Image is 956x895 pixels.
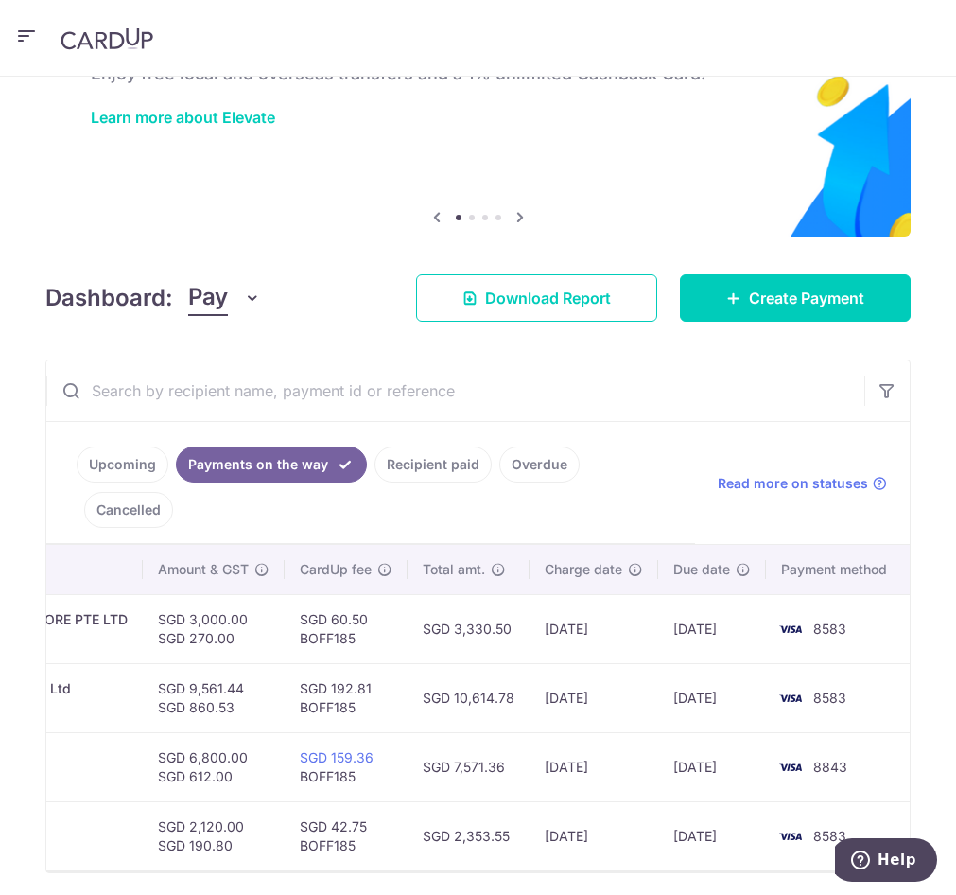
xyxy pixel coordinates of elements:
[408,594,530,663] td: SGD 3,330.50
[658,732,766,801] td: [DATE]
[77,447,168,483] a: Upcoming
[176,447,367,483] a: Payments on the way
[772,756,809,779] img: Bank Card
[485,287,611,309] span: Download Report
[91,108,275,127] a: Learn more about Elevate
[530,732,658,801] td: [DATE]
[61,27,153,50] img: CardUp
[813,621,846,637] span: 8583
[813,759,847,775] span: 8843
[658,594,766,663] td: [DATE]
[718,474,868,493] span: Read more on statuses
[749,287,864,309] span: Create Payment
[188,280,228,316] span: Pay
[374,447,492,483] a: Recipient paid
[408,732,530,801] td: SGD 7,571.36
[766,545,910,594] th: Payment method
[285,732,408,801] td: BOFF185
[530,663,658,732] td: [DATE]
[408,801,530,870] td: SGD 2,353.55
[143,801,285,870] td: SGD 2,120.00 SGD 190.80
[772,825,809,848] img: Bank Card
[673,560,730,579] span: Due date
[718,474,887,493] a: Read more on statuses
[835,838,937,886] iframe: Opens a widget where you can find more information
[143,663,285,732] td: SGD 9,561.44 SGD 860.53
[300,560,372,579] span: CardUp fee
[285,801,408,870] td: SGD 42.75 BOFF185
[46,360,864,421] input: Search by recipient name, payment id or reference
[545,560,622,579] span: Charge date
[158,560,249,579] span: Amount & GST
[45,281,173,315] h4: Dashboard:
[416,274,657,322] a: Download Report
[658,801,766,870] td: [DATE]
[408,663,530,732] td: SGD 10,614.78
[680,274,911,322] a: Create Payment
[530,594,658,663] td: [DATE]
[772,618,809,641] img: Bank Card
[813,828,846,844] span: 8583
[772,687,809,710] img: Bank Card
[658,663,766,732] td: [DATE]
[84,492,173,528] a: Cancelled
[499,447,580,483] a: Overdue
[530,801,658,870] td: [DATE]
[188,280,261,316] button: Pay
[143,594,285,663] td: SGD 3,000.00 SGD 270.00
[143,732,285,801] td: SGD 6,800.00 SGD 612.00
[285,594,408,663] td: SGD 60.50 BOFF185
[300,749,374,765] a: SGD 159.36
[423,560,485,579] span: Total amt.
[813,690,846,706] span: 8583
[285,663,408,732] td: SGD 192.81 BOFF185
